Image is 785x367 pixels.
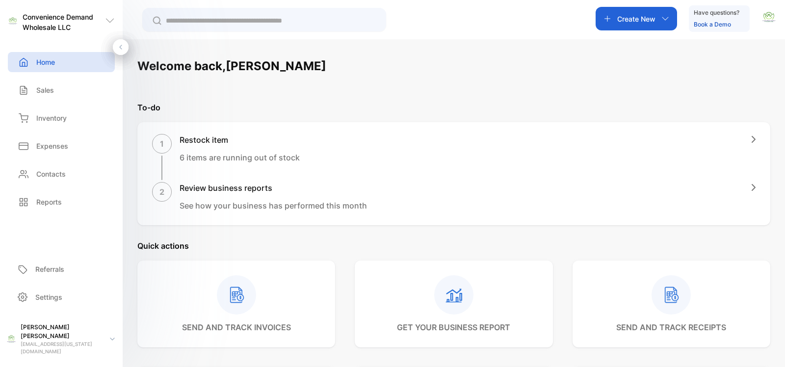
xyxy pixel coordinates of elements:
[137,240,770,252] p: Quick actions
[180,152,300,163] p: 6 items are running out of stock
[694,21,731,28] a: Book a Demo
[596,7,677,30] button: Create New
[36,141,68,151] p: Expenses
[36,113,67,123] p: Inventory
[694,8,739,18] p: Have questions?
[36,57,55,67] p: Home
[137,57,326,75] h1: Welcome back, [PERSON_NAME]
[180,182,367,194] h1: Review business reports
[182,321,291,333] p: send and track invoices
[36,197,62,207] p: Reports
[21,341,102,355] p: [EMAIL_ADDRESS][US_STATE][DOMAIN_NAME]
[180,200,367,211] p: See how your business has performed this month
[617,14,655,24] p: Create New
[761,10,776,25] img: avatar
[35,264,64,274] p: Referrals
[36,85,54,95] p: Sales
[35,292,62,302] p: Settings
[6,334,17,344] img: profile
[160,138,164,150] p: 1
[137,102,770,113] p: To-do
[180,134,300,146] h1: Restock item
[761,7,776,30] button: avatar
[397,321,510,333] p: get your business report
[8,16,18,26] img: logo
[36,169,66,179] p: Contacts
[23,12,105,32] p: Convenience Demand Wholesale LLC
[21,323,102,341] p: [PERSON_NAME] [PERSON_NAME]
[159,186,164,198] p: 2
[616,321,726,333] p: send and track receipts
